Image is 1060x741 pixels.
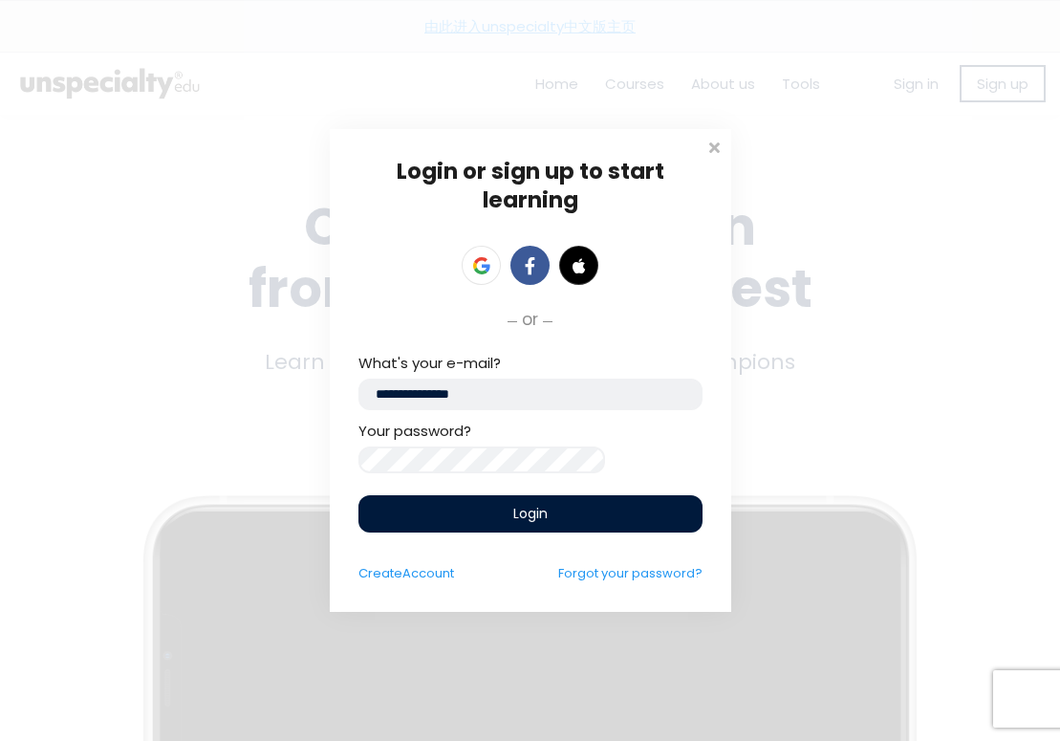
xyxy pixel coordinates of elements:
a: Forgot your password? [558,564,703,582]
a: CreateAccount [358,564,454,582]
span: Login [513,504,548,524]
span: or [522,307,538,332]
span: Login or sign up to start learning [397,156,664,215]
span: Account [402,564,454,582]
